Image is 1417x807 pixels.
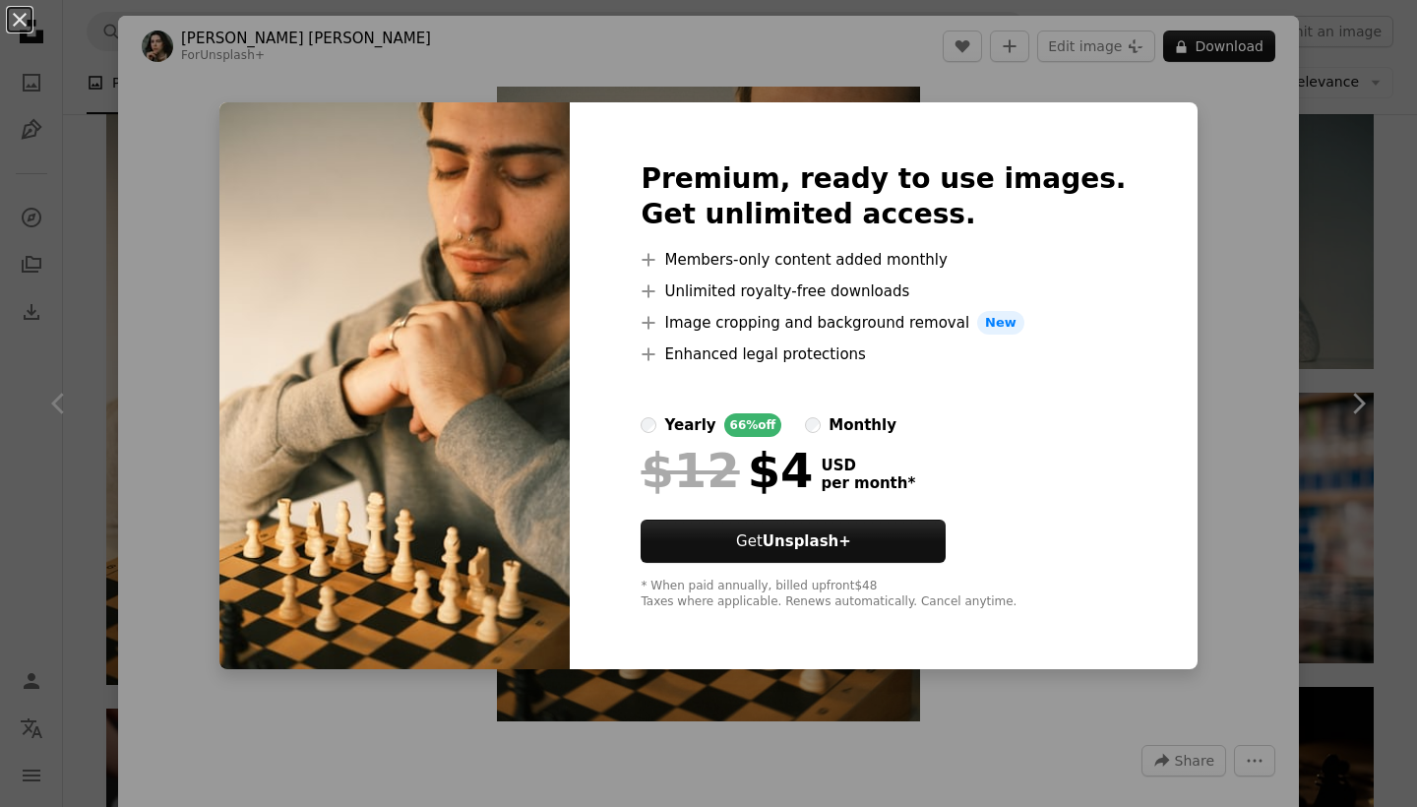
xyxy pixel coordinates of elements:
span: $12 [641,445,739,496]
button: GetUnsplash+ [641,520,946,563]
strong: Unsplash+ [763,532,851,550]
span: per month * [821,474,915,492]
li: Enhanced legal protections [641,342,1126,366]
h2: Premium, ready to use images. Get unlimited access. [641,161,1126,232]
span: USD [821,457,915,474]
img: premium_photo-1673089510005-839d77834b53 [219,102,570,669]
div: monthly [829,413,896,437]
div: $4 [641,445,813,496]
input: yearly66%off [641,417,656,433]
li: Members-only content added monthly [641,248,1126,272]
li: Unlimited royalty-free downloads [641,279,1126,303]
input: monthly [805,417,821,433]
div: * When paid annually, billed upfront $48 Taxes where applicable. Renews automatically. Cancel any... [641,579,1126,610]
span: New [977,311,1024,335]
div: yearly [664,413,715,437]
div: 66% off [724,413,782,437]
li: Image cropping and background removal [641,311,1126,335]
